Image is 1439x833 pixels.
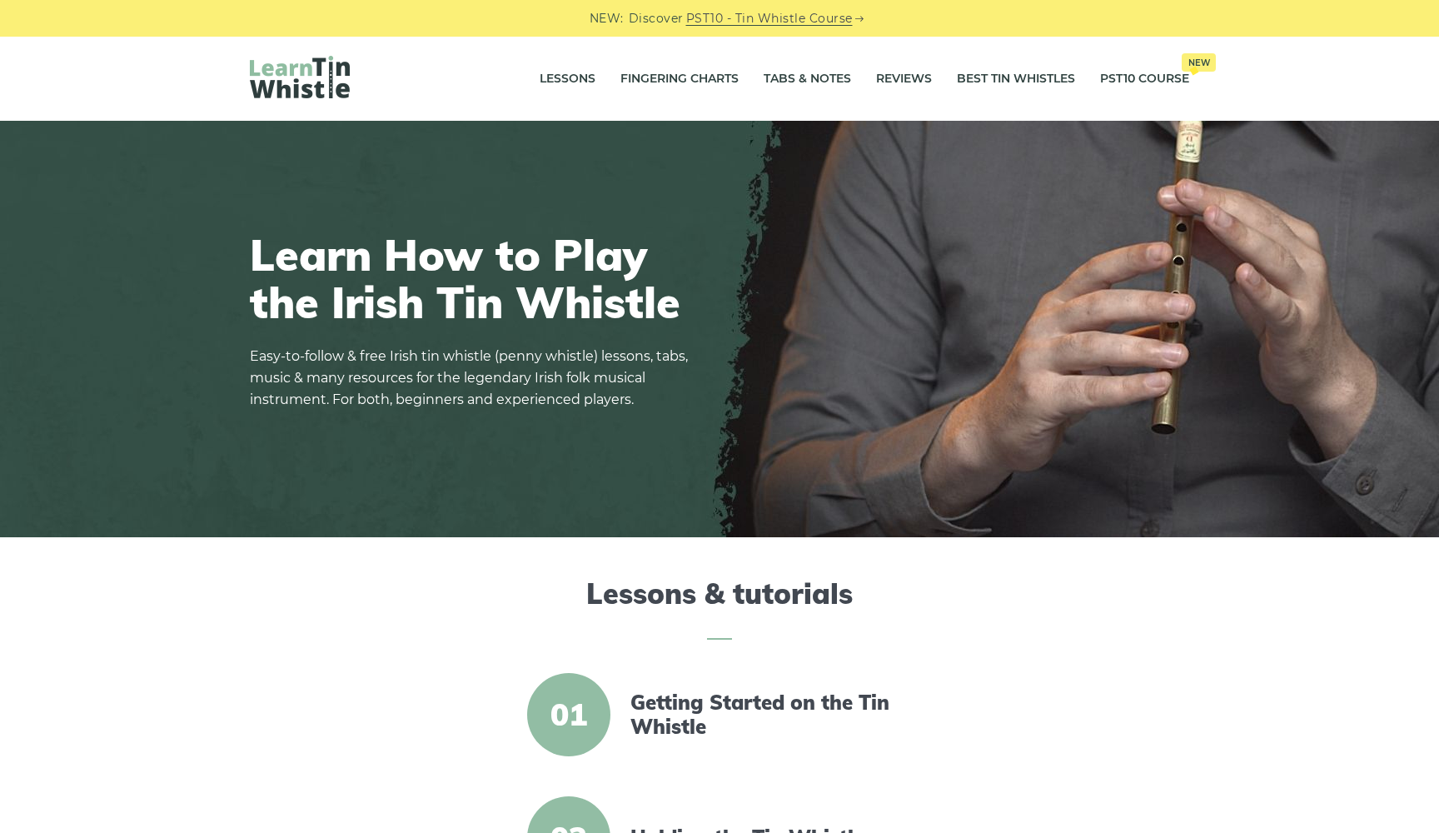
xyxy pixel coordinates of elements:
[527,673,610,756] span: 01
[1100,58,1189,100] a: PST10 CourseNew
[876,58,932,100] a: Reviews
[630,691,917,739] a: Getting Started on the Tin Whistle
[1182,53,1216,72] span: New
[250,577,1189,640] h2: Lessons & tutorials
[957,58,1075,100] a: Best Tin Whistles
[250,231,700,326] h1: Learn How to Play the Irish Tin Whistle
[620,58,739,100] a: Fingering Charts
[250,346,700,411] p: Easy-to-follow & free Irish tin whistle (penny whistle) lessons, tabs, music & many resources for...
[540,58,595,100] a: Lessons
[250,56,350,98] img: LearnTinWhistle.com
[764,58,851,100] a: Tabs & Notes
